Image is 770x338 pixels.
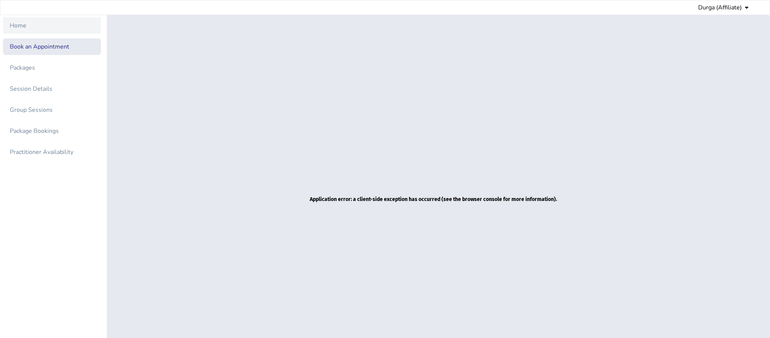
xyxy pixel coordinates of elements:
[10,63,35,72] div: Packages
[698,3,742,12] span: Durga (Affiliate)
[10,21,26,30] div: Home
[10,148,73,157] div: Practitioner Availability
[10,42,69,51] div: Book an Appointment
[10,105,53,114] div: Group Sessions
[10,84,52,93] div: Session Details
[10,126,59,136] div: Package Bookings
[310,190,557,209] h2: Application error: a client-side exception has occurred (see the browser console for more informa...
